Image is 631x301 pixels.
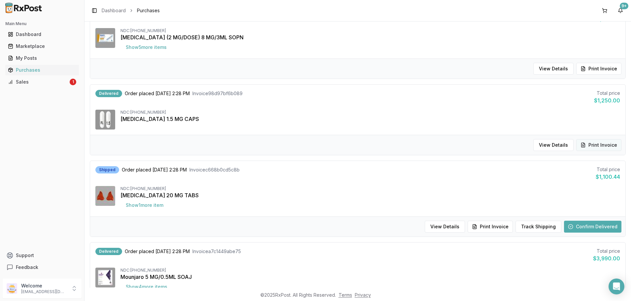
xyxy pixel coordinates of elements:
button: View Details [425,221,465,233]
p: Welcome [21,282,67,289]
div: 1 [70,79,76,85]
button: Show1more item [120,199,169,211]
img: Vraylar 1.5 MG CAPS [95,110,115,130]
button: View Details [533,63,574,75]
a: Terms [339,292,352,298]
div: [MEDICAL_DATA] 1.5 MG CAPS [120,115,620,123]
div: Marketplace [8,43,76,50]
span: Purchases [137,7,160,14]
div: NDC: [PHONE_NUMBER] [120,28,620,33]
img: RxPost Logo [3,3,45,13]
button: 9+ [615,5,626,16]
span: Invoice a7c1449abe75 [192,248,241,255]
a: My Posts [5,52,79,64]
div: Sales [8,79,68,85]
img: Xarelto 20 MG TABS [95,186,115,206]
div: Delivered [95,248,122,255]
button: Print Invoice [468,221,513,233]
div: Total price [593,248,620,254]
div: NDC: [PHONE_NUMBER] [120,110,620,115]
a: Dashboard [5,28,79,40]
div: Dashboard [8,31,76,38]
div: Total price [594,90,620,96]
button: Show5more items [120,41,172,53]
div: Total price [596,166,620,173]
a: Dashboard [102,7,126,14]
p: [EMAIL_ADDRESS][DOMAIN_NAME] [21,289,67,294]
button: Feedback [3,261,82,273]
div: [MEDICAL_DATA] 20 MG TABS [120,191,620,199]
div: Purchases [8,67,76,73]
button: Support [3,249,82,261]
a: Marketplace [5,40,79,52]
img: Mounjaro 5 MG/0.5ML SOAJ [95,268,115,287]
span: Invoice c668b0cd5c8b [189,167,240,173]
nav: breadcrumb [102,7,160,14]
span: Order placed [DATE] 2:28 PM [125,248,190,255]
div: Delivered [95,90,122,97]
button: Purchases [3,65,82,75]
button: Show4more items [120,281,173,293]
a: Purchases [5,64,79,76]
span: Order placed [DATE] 2:28 PM [125,90,190,97]
span: Feedback [16,264,38,271]
div: 9+ [620,3,628,9]
div: $1,250.00 [594,96,620,104]
div: NDC: [PHONE_NUMBER] [120,186,620,191]
div: $1,100.44 [596,173,620,181]
span: Invoice 98d97bf6b089 [192,90,243,97]
button: Dashboard [3,29,82,40]
button: Confirm Delivered [564,221,621,233]
button: Marketplace [3,41,82,52]
div: NDC: [PHONE_NUMBER] [120,268,620,273]
button: Print Invoice [576,63,621,75]
img: Ozempic (2 MG/DOSE) 8 MG/3ML SOPN [95,28,115,48]
div: Mounjaro 5 MG/0.5ML SOAJ [120,273,620,281]
button: Track Shipping [515,221,561,233]
div: My Posts [8,55,76,61]
a: Sales1 [5,76,79,88]
button: My Posts [3,53,82,63]
button: Print Invoice [576,139,621,151]
button: Sales1 [3,77,82,87]
img: User avatar [7,283,17,294]
div: $3,990.00 [593,254,620,262]
span: Order placed [DATE] 2:28 PM [122,167,187,173]
div: Shipped [95,166,119,173]
h2: Main Menu [5,21,79,26]
div: Open Intercom Messenger [609,279,624,294]
div: [MEDICAL_DATA] (2 MG/DOSE) 8 MG/3ML SOPN [120,33,620,41]
a: Privacy [355,292,371,298]
button: View Details [533,139,574,151]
